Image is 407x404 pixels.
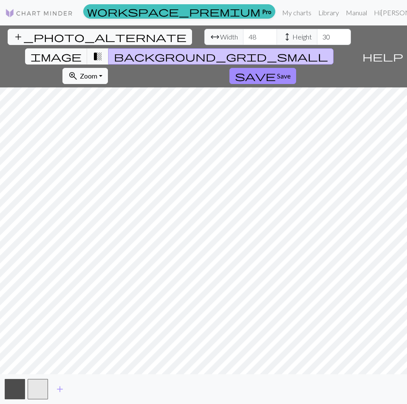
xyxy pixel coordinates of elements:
span: Width [220,32,238,42]
span: Save [277,72,291,80]
button: Add color [49,381,71,397]
span: height [282,31,292,43]
span: Height [292,32,312,42]
a: Manual [342,4,370,21]
button: Save [229,68,296,84]
span: Zoom [80,72,97,80]
span: image [31,50,82,62]
span: save [235,70,276,82]
span: zoom_in [68,70,78,82]
span: transition_fade [93,50,103,62]
a: Pro [83,4,275,19]
span: help [362,50,403,62]
a: Library [315,4,342,21]
a: My charts [279,4,315,21]
span: background_grid_small [114,50,328,62]
button: Help [359,25,407,87]
button: Zoom [62,68,108,84]
span: workspace_premium [87,6,260,17]
img: Logo [5,8,73,18]
span: add [55,383,65,395]
span: arrow_range [210,31,220,43]
span: add_photo_alternate [13,31,187,43]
